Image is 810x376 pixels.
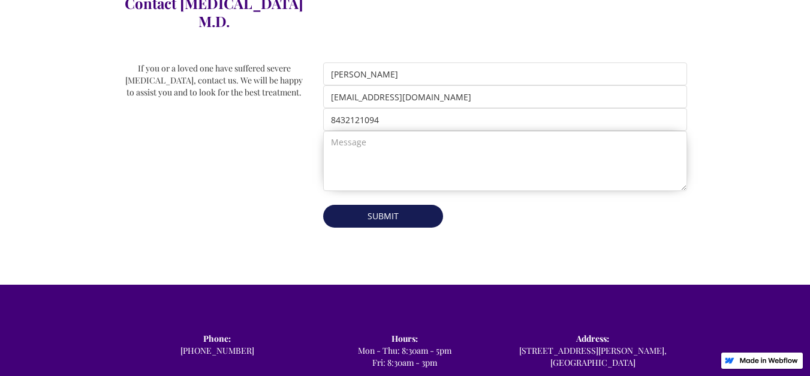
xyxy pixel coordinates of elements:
[499,333,686,369] div: [STREET_ADDRESS][PERSON_NAME], [GEOGRAPHIC_DATA]
[739,357,798,363] img: Made in Webflow
[576,333,609,344] strong: Address: ‍
[311,333,499,369] div: Mon - Thu: 8:30am - 5pm Fri: 8:30am - 3pm
[323,85,687,108] input: Enter your email
[323,108,687,131] input: Enter your Phone Number
[323,62,687,228] form: Email Form
[323,205,443,228] input: Submit
[323,62,687,85] input: Enter your name
[392,333,418,344] strong: Hours: ‍
[203,333,231,344] strong: Phone: ‍
[124,333,311,357] div: [PHONE_NUMBER]
[124,62,305,99] div: If you or a loved one have suffered severe [MEDICAL_DATA], contact us. We will be happy to assist...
